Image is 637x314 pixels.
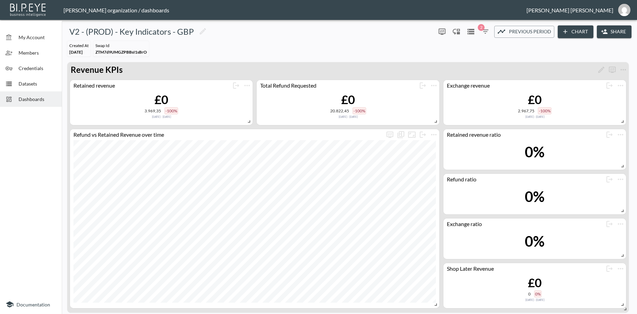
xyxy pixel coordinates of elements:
[95,43,147,48] div: Swap Id
[604,263,615,274] button: more
[69,49,83,55] span: [DATE]
[615,263,626,274] button: more
[417,129,428,140] button: more
[525,143,545,160] div: 0%
[615,218,626,229] button: more
[437,26,448,37] button: more
[257,82,417,89] div: Total Refund Requested
[615,80,626,91] span: Chart settings
[518,108,534,113] div: 2.967,75
[19,34,56,41] span: My Account
[144,114,178,119] div: Compared to Aug 06, 2024 - Mar 01, 2025
[71,64,123,76] p: Revenue KPIs
[480,26,491,37] button: 2
[63,7,526,13] div: [PERSON_NAME] organization / dashboards
[451,26,462,37] div: Enable/disable chart dragging
[69,26,194,37] h5: V2 - (PROD) - Key Indicators - GBP
[417,81,428,88] span: Detach chart from the group
[406,129,417,140] button: Fullscreen
[16,302,50,307] span: Documentation
[604,220,615,226] span: Detach chart from the group
[615,129,626,140] span: Chart settings
[494,26,554,38] button: Previous period
[525,233,545,250] div: 0%
[615,263,626,274] span: Chart settings
[330,108,349,113] div: 20.822,45
[618,4,630,16] img: 7151a5340a926b4f92da4ffde41f27b4
[437,26,448,37] span: Display settings
[443,131,604,138] div: Retained revenue ratio
[70,82,231,89] div: Retained revenue
[70,131,384,138] div: Refund vs Retained Revenue over time
[330,114,366,119] div: Compared to Aug 06, 2024 - Mar 01, 2025
[604,175,615,182] span: Detach chart from the group
[604,218,615,229] button: more
[19,65,56,72] span: Credentials
[526,7,613,13] div: [PERSON_NAME] [PERSON_NAME]
[231,81,242,88] span: Detach chart from the group
[525,188,545,205] div: 0%
[465,26,476,37] button: Datasets
[615,80,626,91] button: more
[607,66,618,72] span: Display settings
[395,129,406,140] div: Show as…
[144,108,161,113] div: 3.969,35
[5,300,56,309] a: Documentation
[596,64,607,75] button: Rename
[443,176,604,182] div: Refund ratio
[428,129,439,140] span: Chart settings
[231,80,242,91] button: more
[242,80,253,91] span: Chart settings
[330,92,366,106] div: £0
[615,174,626,185] span: Chart settings
[443,265,604,272] div: Shop Later Revenue
[478,24,485,31] span: 2
[615,218,626,229] span: Chart settings
[607,64,618,75] button: more
[144,92,178,106] div: £0
[19,96,56,103] span: Dashboards
[613,2,635,18] button: ana@swap-commerce.com
[443,82,604,89] div: Exchange revenue
[604,174,615,185] button: more
[538,107,552,114] div: -100%
[384,129,395,140] span: Display settings
[604,81,615,88] span: Detach chart from the group
[69,43,89,48] div: Created At
[518,114,552,119] div: Compared to Aug 06, 2024 - Mar 01, 2025
[615,174,626,185] button: more
[443,221,604,227] div: Exchange ratio
[9,2,48,17] img: bipeye-logo
[164,107,178,114] div: -100%
[597,25,632,38] button: Share
[604,131,615,137] span: Detach chart from the group
[417,131,428,137] span: Detach chart from the group
[95,49,147,55] span: ZTM7d9UMGZPBBsI1sBrO
[525,298,544,302] div: Compared to Aug 06, 2024 - Mar 01, 2025
[352,107,366,114] div: -100%
[534,290,542,298] div: 0%
[199,27,207,35] svg: Edit
[558,25,593,38] button: Chart
[604,265,615,271] span: Detach chart from the group
[384,129,395,140] button: more
[509,27,551,36] span: Previous period
[417,80,428,91] button: more
[518,92,552,106] div: £0
[428,129,439,140] button: more
[19,49,56,56] span: Members
[242,80,253,91] button: more
[525,275,544,290] div: £0
[615,129,626,140] button: more
[528,291,531,296] div: 0
[428,80,439,91] span: Chart settings
[604,129,615,140] button: more
[618,64,629,75] button: more
[19,80,56,87] span: Datasets
[604,80,615,91] button: more
[428,80,439,91] button: more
